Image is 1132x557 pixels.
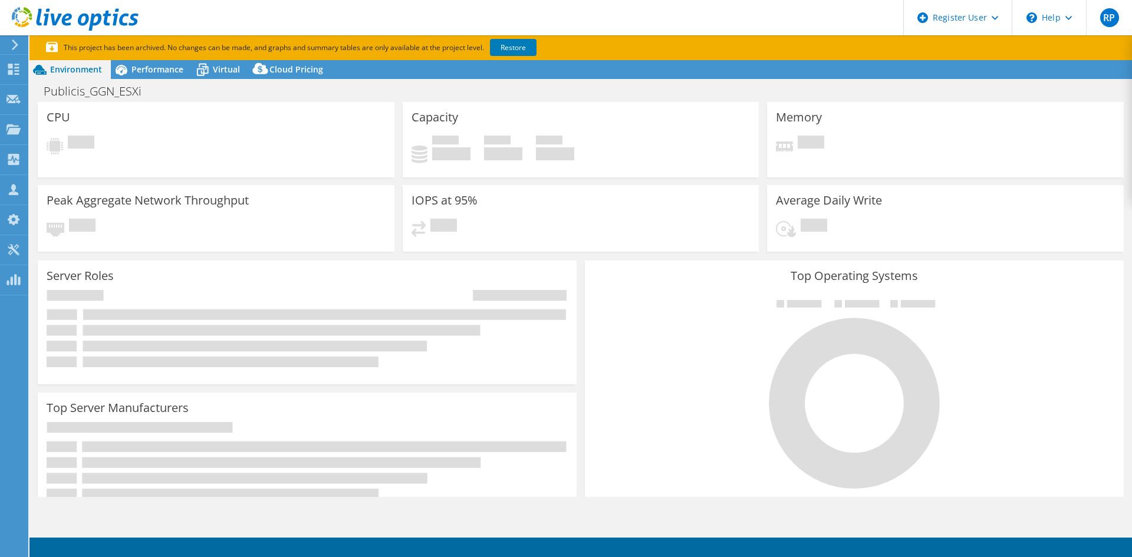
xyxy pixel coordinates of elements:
span: Pending [69,219,96,235]
span: Total [536,136,562,147]
span: Environment [50,64,102,75]
span: Pending [801,219,827,235]
span: Cloud Pricing [269,64,323,75]
span: RP [1100,8,1119,27]
span: Free [484,136,511,147]
h3: Capacity [412,111,458,124]
span: Pending [68,136,94,151]
span: Performance [131,64,183,75]
h3: Average Daily Write [776,194,882,207]
a: Restore [490,39,537,56]
p: This project has been archived. No changes can be made, and graphs and summary tables are only av... [46,41,624,54]
span: Pending [430,219,457,235]
span: Pending [798,136,824,151]
h3: Peak Aggregate Network Throughput [47,194,249,207]
span: Virtual [213,64,240,75]
h4: 0 GiB [484,147,522,160]
h3: IOPS at 95% [412,194,478,207]
h3: Server Roles [47,269,114,282]
h3: Memory [776,111,822,124]
h4: 0 GiB [432,147,470,160]
h1: Publicis_GGN_ESXi [38,85,160,98]
svg: \n [1026,12,1037,23]
h3: Top Operating Systems [594,269,1115,282]
h4: 0 GiB [536,147,574,160]
h3: Top Server Manufacturers [47,401,189,414]
span: Used [432,136,459,147]
h3: CPU [47,111,70,124]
